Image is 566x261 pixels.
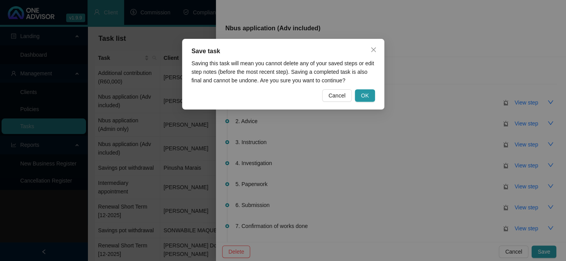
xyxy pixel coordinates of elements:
button: Close [367,43,380,56]
button: Cancel [322,89,352,102]
span: OK [361,91,368,100]
span: Cancel [328,91,345,100]
div: Saving this task will mean you cannot delete any of your saved steps or edit step notes (before t... [191,59,375,85]
button: OK [354,89,375,102]
span: close [370,47,377,53]
div: Save task [191,47,375,56]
